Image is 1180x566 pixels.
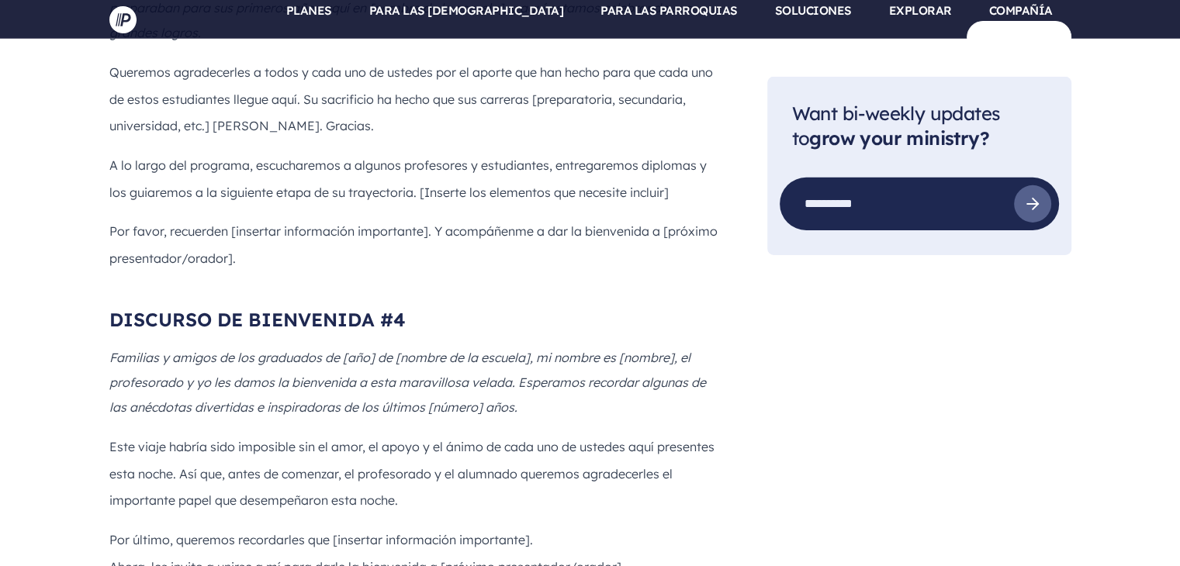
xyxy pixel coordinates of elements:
[986,29,1052,44] font: COMENZAR
[286,3,332,18] font: PLANES
[792,101,1001,150] span: Want bi-weekly updates to
[989,3,1053,18] font: COMPAÑÍA
[809,126,989,150] strong: grow your ministry?
[600,3,738,18] font: PARA LAS PARROQUIAS
[109,439,715,508] font: Este viaje habría sido imposible sin el amor, el apoyo y el ánimo de cada uno de ustedes aquí pre...
[109,223,718,266] font: Por favor, recuerden [insertar información importante]. Y acompáñenme a dar la bienvenida a [próx...
[109,157,707,200] font: A lo largo del programa, escucharemos a algunos profesores y estudiantes, entregaremos diplomas y...
[109,64,713,133] font: Queremos agradecerles a todos y cada uno de ustedes por el aporte que han hecho para que cada uno...
[109,350,706,415] font: Familias y amigos de los graduados de [año] de [nombre de la escuela], mi nombre es [nombre], el ...
[369,3,564,18] font: PARA LAS [DEMOGRAPHIC_DATA]
[109,308,406,331] font: DISCURSO DE BIENVENIDA #4
[889,3,952,18] font: EXPLORAR
[967,21,1071,53] a: COMENZAR
[109,532,533,547] font: Por último, queremos recordarles que [insertar información importante].
[775,3,852,18] font: SOLUCIONES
